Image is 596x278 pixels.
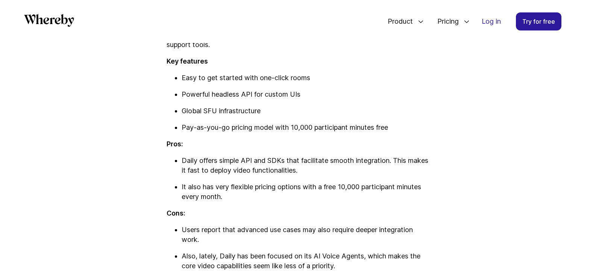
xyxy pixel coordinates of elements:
[430,9,461,34] span: Pricing
[167,140,183,148] strong: Pros:
[380,9,415,34] span: Product
[182,123,430,132] p: Pay-as-you-go pricing model with 10,000 participant minutes free
[167,57,208,65] strong: Key features
[516,12,561,30] a: Try for free
[182,73,430,83] p: Easy to get started with one-click rooms
[182,90,430,99] p: Powerful headless API for custom UIs
[182,106,430,116] p: Global SFU infrastructure
[24,14,74,29] a: Whereby
[24,14,74,27] svg: Whereby
[182,182,430,202] p: It also has very flexible pricing options with a free 10,000 participant minutes every month.
[167,209,185,217] strong: Cons:
[182,225,430,245] p: Users report that advanced use cases may also require deeper integration work.
[182,251,430,271] p: Also, lately, Daily has been focused on its AI Voice Agents, which makes the core video capabilit...
[476,13,507,30] a: Log in
[182,156,430,175] p: Daily offers simple API and SDKs that facilitate smooth integration. This makes it fast to deploy...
